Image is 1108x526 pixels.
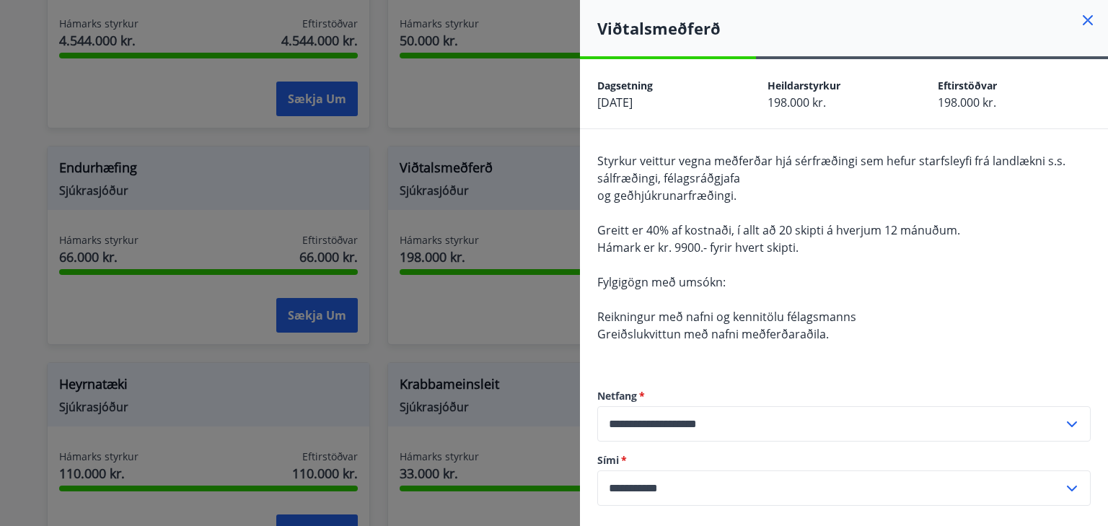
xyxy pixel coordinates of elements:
[597,326,829,342] span: Greiðslukvittun með nafni meðferðaraðila.
[597,95,633,110] span: [DATE]
[597,453,1091,468] label: Sími
[938,95,996,110] span: 198.000 kr.
[597,153,1065,186] span: Styrkur veittur vegna meðferðar hjá sérfræðingi sem hefur starfsleyfi frá landlækni s.s. sálfræði...
[768,79,840,92] span: Heildarstyrkur
[597,188,737,203] span: og geðhjúkrunarfræðingi.
[938,79,997,92] span: Eftirstöðvar
[597,17,1108,39] h4: Viðtalsmeðferð
[597,240,799,255] span: Hámark er kr. 9900.- fyrir hvert skipti.
[597,389,1091,403] label: Netfang
[597,222,960,238] span: Greitt er 40% af kostnaði, í allt að 20 skipti á hverjum 12 mánuðum.
[597,79,653,92] span: Dagsetning
[768,95,826,110] span: 198.000 kr.
[597,309,856,325] span: Reikningur með nafni og kennitölu félagsmanns
[597,274,726,290] span: Fylgigögn með umsókn:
